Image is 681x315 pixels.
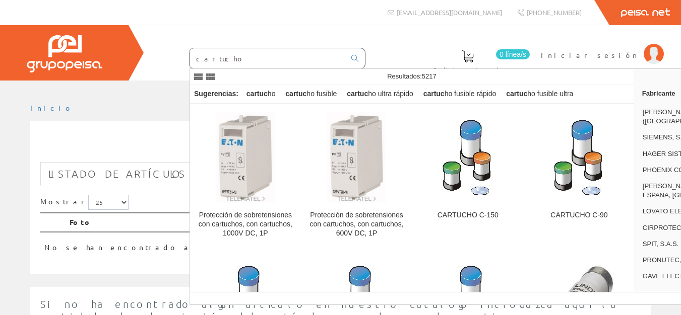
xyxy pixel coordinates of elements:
a: Inicio [30,103,73,112]
div: ho fusible rápido [419,85,501,103]
div: Sugerencias: [190,87,240,101]
strong: cartuc [285,90,306,98]
span: [PHONE_NUMBER] [527,8,582,17]
img: CARTUCHO C-90 [541,120,617,195]
th: Foto [66,213,578,232]
img: Protección de sobretensiones con cartuchos, con cartuchos, 600V DC, 1P [327,112,386,203]
a: Iniciar sesión [541,42,664,51]
span: [EMAIL_ADDRESS][DOMAIN_NAME] [397,8,502,17]
div: Protección de sobretensiones con cartuchos, con cartuchos, 1000V DC, 1P [198,211,293,238]
strong: cartuc [347,90,368,98]
strong: cartuc [506,90,527,98]
span: Iniciar sesión [541,50,639,60]
a: Protección de sobretensiones con cartuchos, con cartuchos, 600V DC, 1P Protección de sobretension... [301,104,412,250]
div: ho ultra rápido [343,85,417,103]
select: Mostrar [88,195,129,210]
span: 0 línea/s [496,49,530,59]
span: Pedido actual [434,64,502,74]
h1: BLISTER 2 CARTUCHOS GAS IM65/250,IM50/200 [40,137,641,157]
img: Protección de sobretensiones con cartuchos, con cartuchos, 1000V DC, 1P [216,112,275,203]
input: Buscar ... [190,48,345,68]
img: Grupo Peisa [27,35,102,72]
span: 5217 [422,72,437,80]
a: Protección de sobretensiones con cartuchos, con cartuchos, 1000V DC, 1P Protección de sobretensio... [190,104,301,250]
a: Listado de artículos [40,162,194,186]
div: Protección de sobretensiones con cartuchos, con cartuchos, 600V DC, 1P [309,211,404,238]
a: CARTUCHO C-90 CARTUCHO C-90 [524,104,635,250]
label: Mostrar [40,195,129,210]
div: CARTUCHO C-150 [420,211,515,220]
div: ho fusible [281,85,341,103]
strong: cartuc [246,90,268,98]
td: No se han encontrado artículos, pruebe con otra búsqueda [40,232,578,257]
div: ho fusible ultra [502,85,577,103]
img: CARTUCHO C-150 [430,120,506,195]
a: CARTUCHO C-150 CARTUCHO C-150 [412,104,523,250]
strong: cartuc [423,90,445,98]
div: CARTUCHO C-90 [532,211,627,220]
span: Resultados: [387,72,437,80]
div: ho [242,85,280,103]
